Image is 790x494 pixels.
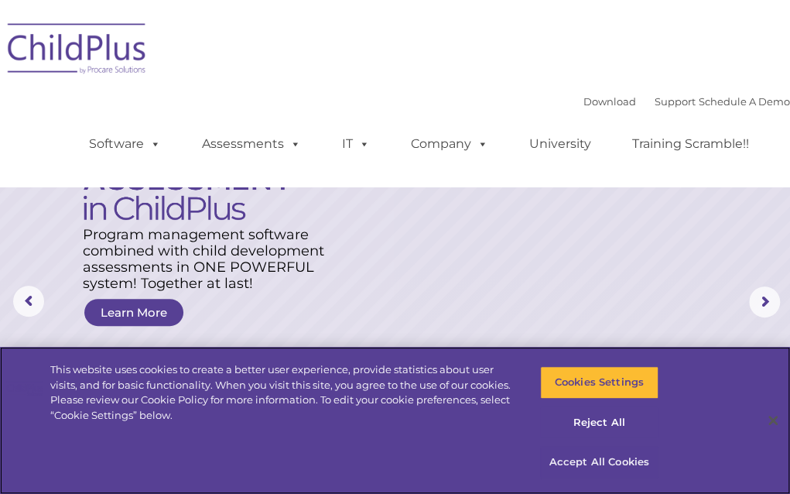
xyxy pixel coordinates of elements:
[699,95,790,108] a: Schedule A Demo
[84,299,183,326] a: Learn More
[655,95,696,108] a: Support
[74,129,176,160] a: Software
[50,362,516,423] div: This website uses cookies to create a better user experience, provide statistics about user visit...
[540,407,658,439] button: Reject All
[756,403,790,437] button: Close
[327,129,385,160] a: IT
[395,129,504,160] a: Company
[186,129,316,160] a: Assessments
[83,227,336,292] rs-layer: Program management software combined with child development assessments in ONE POWERFUL system! T...
[514,129,607,160] a: University
[583,95,790,108] font: |
[583,95,636,108] a: Download
[540,366,658,399] button: Cookies Settings
[540,446,658,479] button: Accept All Cookies
[617,129,764,160] a: Training Scramble!!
